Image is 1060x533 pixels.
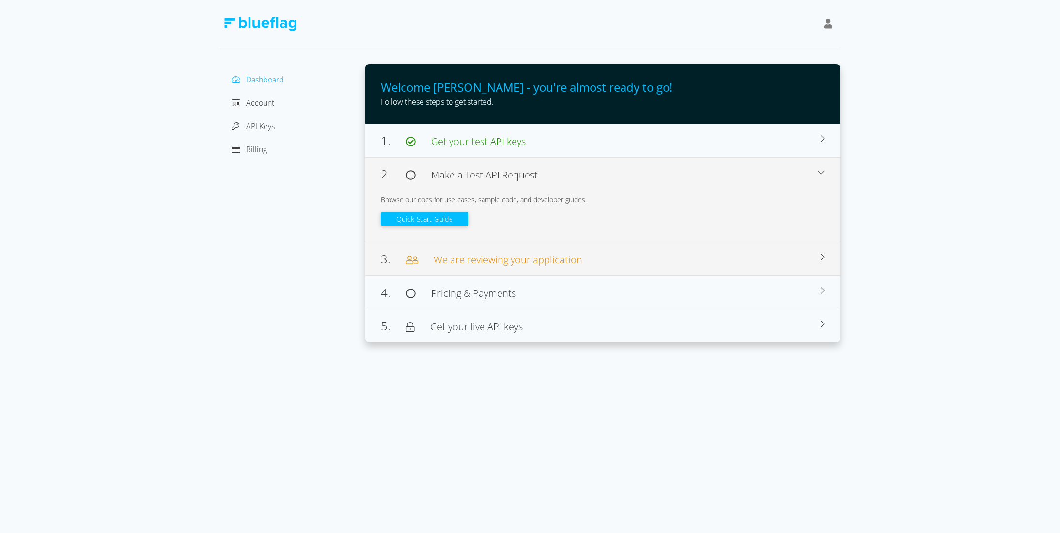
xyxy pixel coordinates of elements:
[431,135,526,148] span: Get your test API keys
[224,17,296,31] img: Blue Flag Logo
[381,212,468,226] button: Quick Start Guide
[381,318,406,334] span: 5.
[246,121,275,131] span: API Keys
[381,166,406,182] span: 2.
[431,287,516,300] span: Pricing & Payments
[430,320,523,333] span: Get your live API keys
[434,253,582,266] span: We are reviewing your application
[232,121,275,131] a: API Keys
[232,97,274,108] a: Account
[232,144,267,155] a: Billing
[381,97,494,107] span: Follow these steps to get started.
[246,97,274,108] span: Account
[246,144,267,155] span: Billing
[246,74,284,85] span: Dashboard
[431,168,538,181] span: Make a Test API Request
[381,284,406,300] span: 4.
[381,132,406,148] span: 1.
[381,79,672,95] span: Welcome [PERSON_NAME] - you're almost ready to go!
[381,251,406,267] span: 3.
[381,194,825,205] div: Browse our docs for use cases, sample code, and developer guides.
[232,74,284,85] a: Dashboard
